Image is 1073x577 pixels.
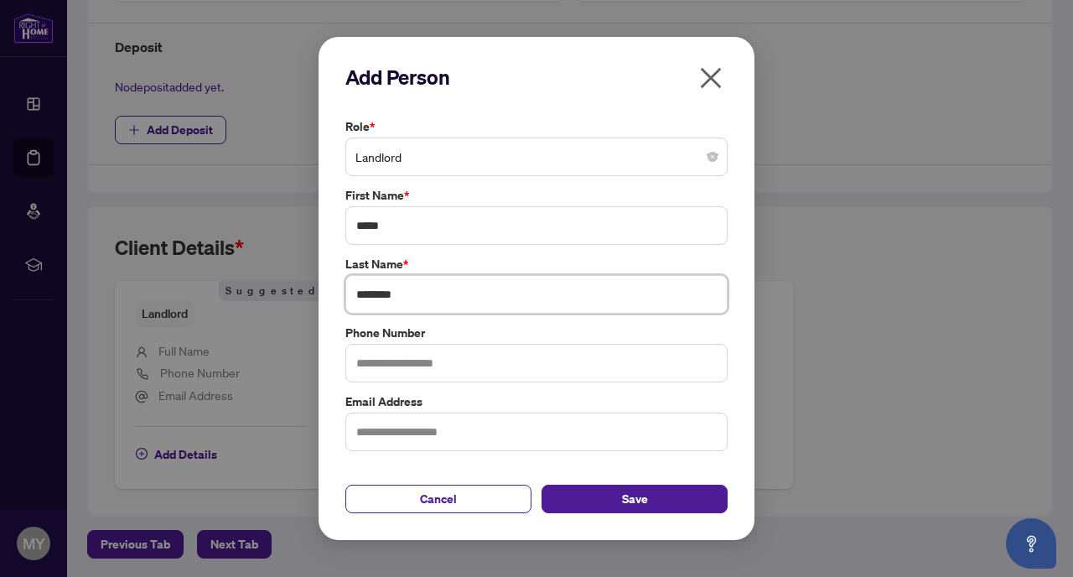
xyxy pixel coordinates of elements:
h2: Add Person [345,64,728,91]
span: Cancel [420,486,457,512]
span: Save [622,486,648,512]
label: Email Address [345,392,728,411]
span: Landlord [355,141,718,173]
button: Open asap [1006,518,1056,569]
button: Save [542,485,728,513]
span: close [697,65,724,91]
label: First Name [345,186,728,205]
span: close-circle [708,152,718,162]
button: Cancel [345,485,531,513]
label: Last Name [345,255,728,273]
label: Phone Number [345,324,728,342]
label: Role [345,117,728,136]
